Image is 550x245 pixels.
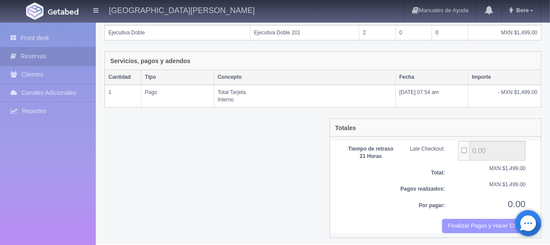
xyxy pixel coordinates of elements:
div: Late Checkout: [403,145,452,153]
div: MXN $1,499.00 [452,181,532,188]
td: 0 [432,25,468,40]
h4: Totales [335,125,356,131]
td: Total Tarjeta Interno [214,85,395,107]
span: Bere [514,7,529,13]
td: Pago [141,85,214,107]
h4: [GEOGRAPHIC_DATA][PERSON_NAME] [109,4,255,15]
img: Getabed [48,8,78,15]
div: 0.00 [452,198,532,210]
td: 1 [105,85,141,107]
b: Por pagar: [419,202,445,208]
td: MXN $1,499.00 [468,25,541,40]
th: Concepto [214,70,395,85]
td: 2 [359,25,395,40]
b: Total: [431,170,445,176]
button: Finalizar Pagos y Hacer Checkout [442,219,526,233]
td: 0 [395,25,432,40]
th: Importe [468,70,541,85]
th: Cantidad [105,70,141,85]
td: - MXN $1,499.00 [468,85,541,107]
td: Ejecutiva Doble [105,25,250,40]
b: Pagos realizados: [401,186,445,192]
td: Ejecutiva Doble 201 [250,25,359,40]
th: Fecha [395,70,468,85]
div: MXN $1,499.00 [452,165,532,172]
input: ... [469,141,526,161]
img: Getabed [26,3,44,20]
input: ... [461,148,467,153]
h4: Servicios, pagos y adendos [110,58,190,64]
td: [DATE] 07:54 am [395,85,468,107]
b: Tiempo de retraso 21 Horas [348,146,394,159]
th: Tipo [141,70,214,85]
